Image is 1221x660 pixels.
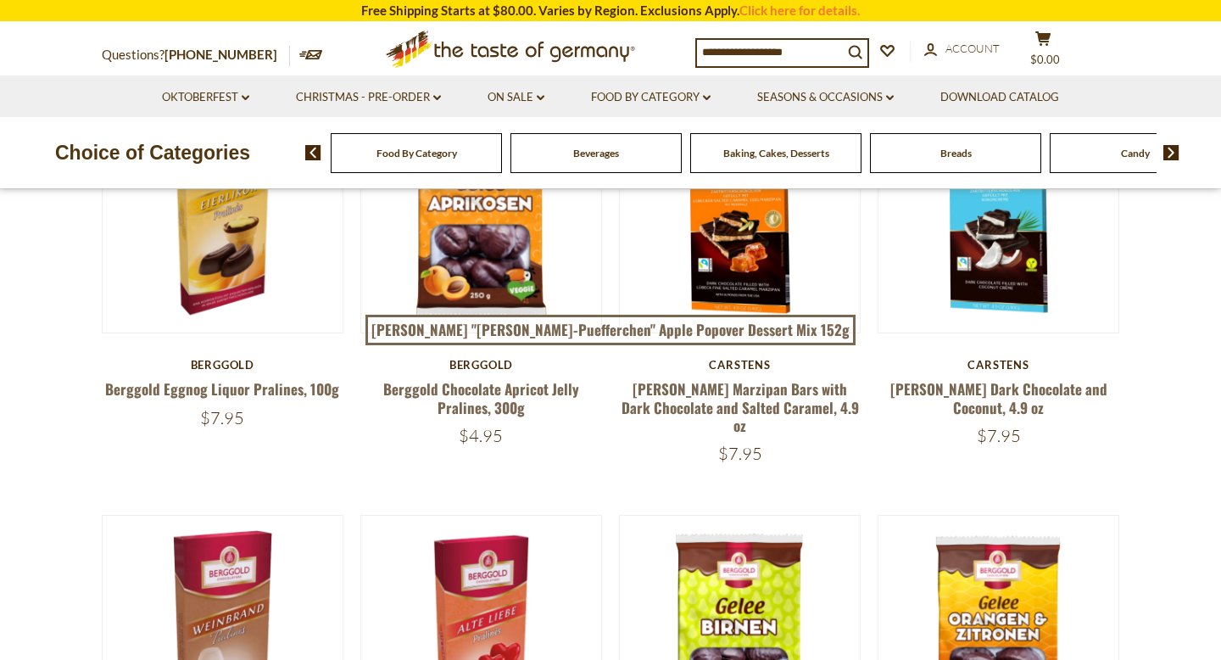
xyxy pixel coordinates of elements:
a: Candy [1121,147,1150,159]
a: Berggold Eggnog Liquor Pralines, 100g [105,378,339,400]
a: Download Catalog [940,88,1059,107]
span: $0.00 [1030,53,1060,66]
a: [PERSON_NAME] Dark Chocolate and Coconut, 4.9 oz [890,378,1107,417]
a: Oktoberfest [162,88,249,107]
a: [PERSON_NAME] Marzipan Bars with Dark Chocolate and Salted Caramel, 4.9 oz [622,378,859,436]
span: Account [945,42,1000,55]
a: [PHONE_NUMBER] [164,47,277,62]
img: next arrow [1163,145,1179,160]
img: previous arrow [305,145,321,160]
div: Berggold [102,358,343,372]
img: Carstens Luebecker Dark Chocolate and Coconut, 4.9 oz [878,92,1118,333]
a: Seasons & Occasions [757,88,894,107]
a: Baking, Cakes, Desserts [723,147,829,159]
a: Berggold Chocolate Apricot Jelly Pralines, 300g [383,378,579,417]
span: $4.95 [459,425,503,446]
a: Account [924,40,1000,59]
div: Carstens [878,358,1119,372]
div: Carstens [619,358,861,372]
a: Food By Category [376,147,457,159]
a: Breads [940,147,972,159]
a: [PERSON_NAME] "[PERSON_NAME]-Puefferchen" Apple Popover Dessert Mix 152g [365,315,856,345]
span: $7.95 [977,425,1021,446]
p: Questions? [102,44,290,66]
button: $0.00 [1017,31,1068,73]
a: Christmas - PRE-ORDER [296,88,441,107]
span: $7.95 [718,443,762,464]
img: Carstens Luebecker Marzipan Bars with Dark Chocolate and Salted Caramel, 4.9 oz [620,92,860,333]
a: Food By Category [591,88,711,107]
a: Beverages [573,147,619,159]
img: Berggold Eggnog Liquor Pralines, 100g [103,92,343,333]
a: Click here for details. [739,3,860,18]
span: $7.95 [200,407,244,428]
a: On Sale [488,88,544,107]
div: Berggold [360,358,602,372]
img: Berggold Chocolate Apricot Jelly Pralines, 300g [361,92,601,333]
